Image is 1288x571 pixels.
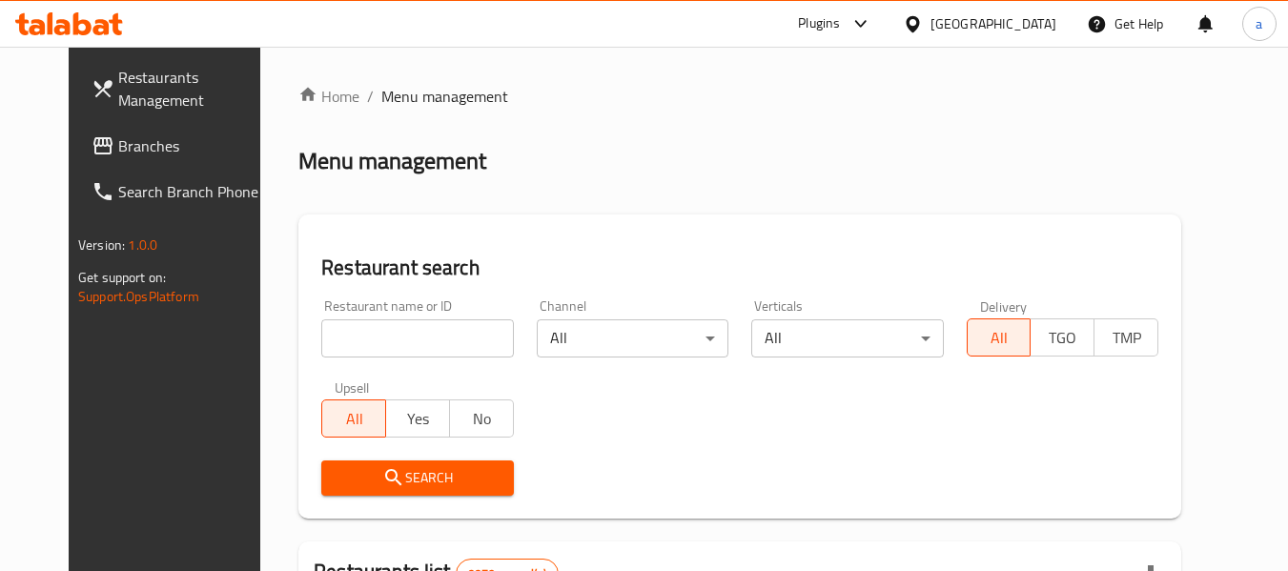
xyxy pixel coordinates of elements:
label: Delivery [980,299,1028,313]
a: Search Branch Phone [76,169,284,214]
label: Upsell [335,380,370,394]
button: TGO [1030,318,1094,357]
span: TGO [1038,324,1087,352]
a: Support.OpsPlatform [78,284,199,309]
span: All [330,405,378,433]
nav: breadcrumb [298,85,1181,108]
span: Version: [78,233,125,257]
span: No [458,405,506,433]
span: 1.0.0 [128,233,157,257]
h2: Restaurant search [321,254,1158,282]
button: TMP [1094,318,1158,357]
span: Search Branch Phone [118,180,269,203]
a: Branches [76,123,284,169]
a: Restaurants Management [76,54,284,123]
span: All [975,324,1024,352]
button: All [321,399,386,438]
div: All [751,319,943,357]
button: No [449,399,514,438]
span: Menu management [381,85,508,108]
button: All [967,318,1032,357]
span: Get support on: [78,265,166,290]
h2: Menu management [298,146,486,176]
span: Yes [394,405,442,433]
input: Search for restaurant name or ID.. [321,319,513,357]
a: Home [298,85,359,108]
span: Restaurants Management [118,66,269,112]
button: Yes [385,399,450,438]
span: a [1256,13,1262,34]
span: Branches [118,134,269,157]
div: All [537,319,728,357]
span: TMP [1102,324,1151,352]
div: [GEOGRAPHIC_DATA] [930,13,1056,34]
span: Search [337,466,498,490]
button: Search [321,460,513,496]
li: / [367,85,374,108]
div: Plugins [798,12,840,35]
